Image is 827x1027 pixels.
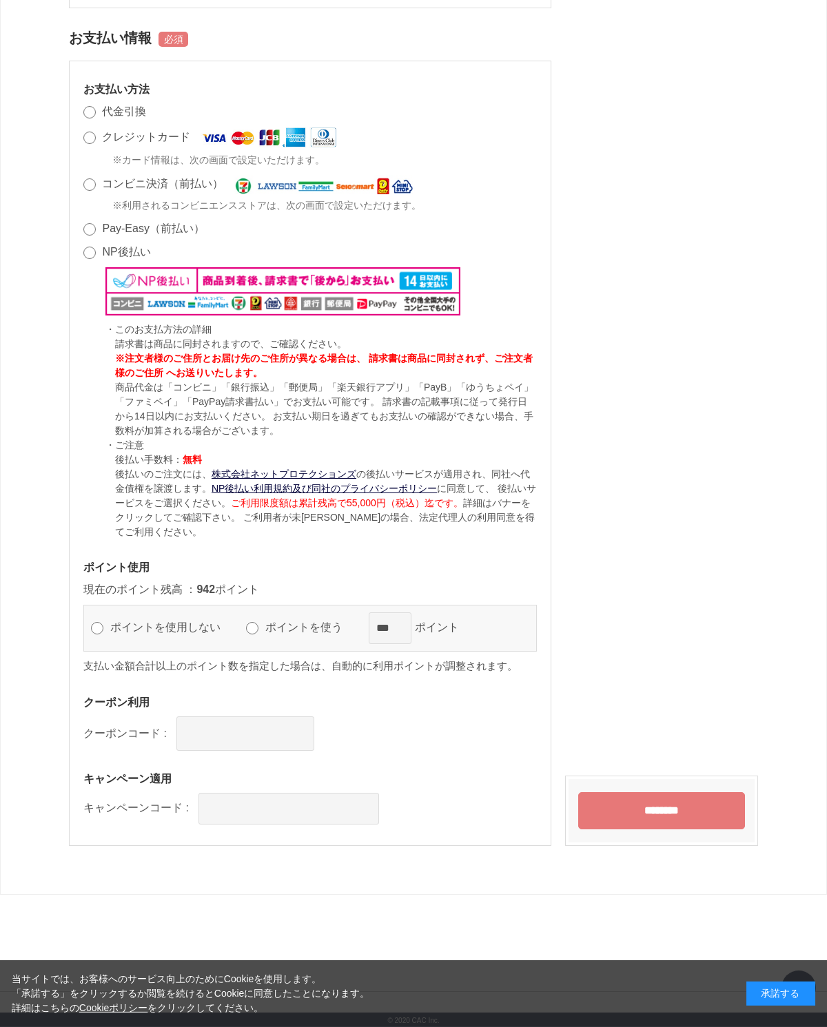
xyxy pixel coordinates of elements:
h3: ポイント使用 [83,560,537,574]
span: ご利用限度額は累計残高で55,000円（税込）迄です。 [231,497,463,508]
span: ※利用されるコンビニエンスストアは、次の画面で設定いただけます。 [112,198,421,213]
p: 請求書は商品に同封されますので、ご確認ください。 [115,337,537,351]
img: NP後払い [105,267,460,315]
span: 942 [196,583,215,595]
img: コンビニ決済（前払い） [234,175,415,194]
h2: お支払い情報 [69,22,551,54]
a: Cookieポリシー [79,1002,148,1013]
label: クーポンコード : [83,727,167,739]
div: 当サイトでは、お客様へのサービス向上のためにCookieを使用します。 「承諾する」をクリックするか閲覧を続けるとCookieに同意したことになります。 詳細はこちらの をクリックしてください。 [12,972,370,1015]
a: NP後払い利用規約及び同社のプライバシーポリシー [212,483,437,494]
p: 支払い金額合計以上のポイント数を指定した場合は、自動的に利用ポイントが調整されます。 [83,658,537,674]
label: 代金引換 [102,105,146,117]
span: ※注文者様のご住所とお届け先のご住所が異なる場合は、 請求書は商品に同封されず、ご注文者様のご住所 へお送りいたします。 [115,353,533,378]
p: 商品代金は「コンビニ」「銀行振込」「郵便局」「楽天銀行アプリ」「PayB」「ゆうちょペイ」「ファミペイ」「PayPay請求書払い」でお支払い可能です。 請求書の記載事項に従って発行日から14日以... [115,380,537,438]
label: コンビニ決済（前払い） [102,178,223,189]
p: 現在のポイント残高 ： ポイント [83,581,537,598]
label: ポイント [411,621,475,633]
label: キャンペーンコード : [83,802,189,813]
h3: お支払い方法 [83,82,537,96]
p: 後払い手数料： 後払いのご注文には、 の後払いサービスが適用され、同社へ代金債権を譲渡します。 に同意して、 後払いサービスをご選択ください。 詳細はバナーをクリックしてご確認下さい。 ご利用者... [115,453,537,539]
label: NP後払い [102,246,150,258]
a: 株式会社ネットプロテクションズ [212,468,356,479]
label: ポイントを使う [262,621,358,633]
span: ※カード情報は、次の画面で設定いただけます。 [112,153,325,167]
label: Pay-Easy（前払い） [102,222,204,234]
h3: キャンペーン適用 [83,771,537,786]
div: ・このお支払方法の詳細 ・ご注意 [105,322,537,539]
span: 無料 [183,454,202,465]
label: ポイントを使用しない [107,621,236,633]
h3: クーポン利用 [83,695,537,709]
div: 承諾する [746,982,815,1006]
img: クレジットカード [201,127,336,148]
label: クレジットカード [102,131,190,143]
